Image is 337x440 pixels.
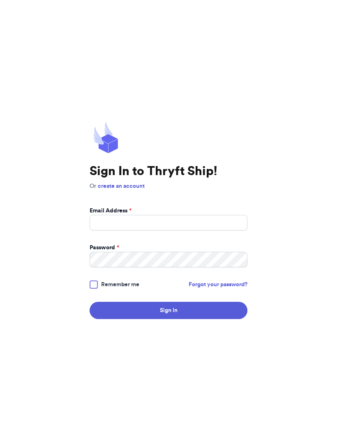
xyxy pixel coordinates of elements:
a: Forgot your password? [189,280,247,289]
a: create an account [98,183,145,189]
span: Remember me [101,280,139,289]
label: Email Address [90,207,132,215]
p: Or [90,182,247,190]
button: Sign In [90,302,247,319]
label: Password [90,244,119,252]
h1: Sign In to Thryft Ship! [90,164,247,179]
